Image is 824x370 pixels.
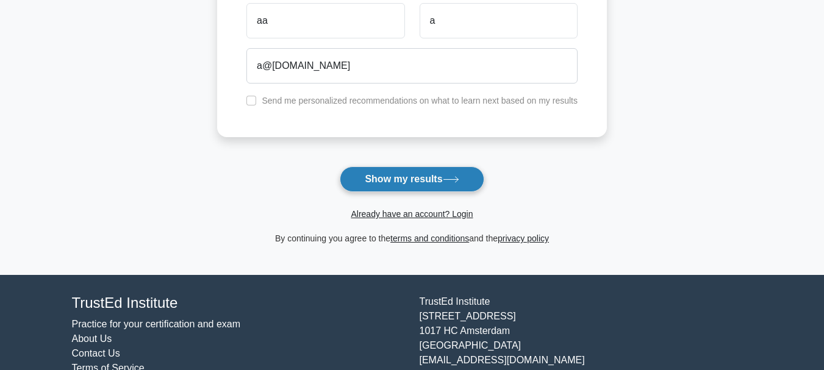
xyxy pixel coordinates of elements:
[246,3,404,38] input: First name
[72,333,112,344] a: About Us
[72,294,405,312] h4: TrustEd Institute
[262,96,578,105] label: Send me personalized recommendations on what to learn next based on my results
[246,48,578,84] input: Email
[72,319,241,329] a: Practice for your certification and exam
[210,231,614,246] div: By continuing you agree to the and the
[498,233,549,243] a: privacy policy
[72,348,120,358] a: Contact Us
[340,166,484,192] button: Show my results
[351,209,473,219] a: Already have an account? Login
[390,233,469,243] a: terms and conditions
[420,3,578,38] input: Last name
